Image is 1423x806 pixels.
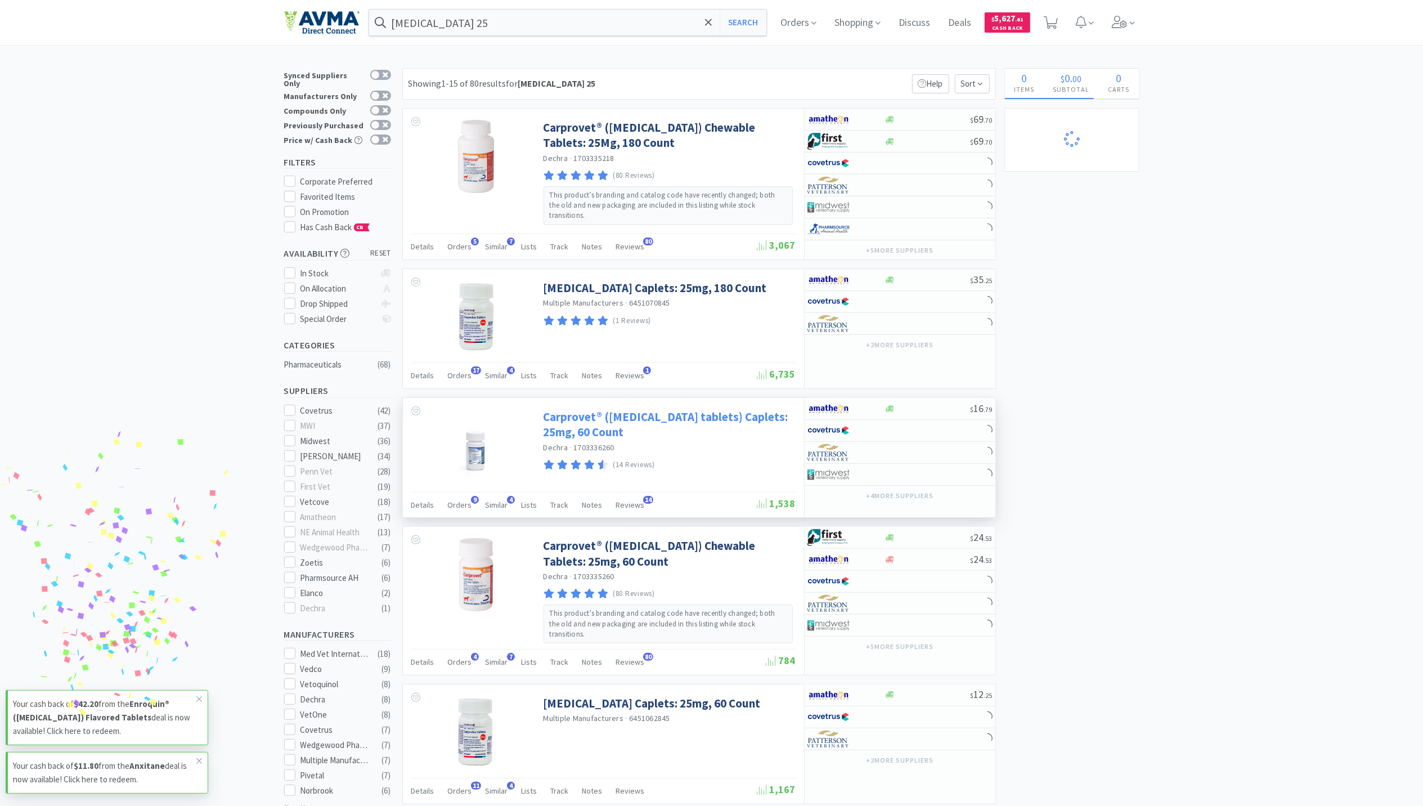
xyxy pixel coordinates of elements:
[984,138,993,146] span: . 70
[369,10,767,35] input: Search by item, sku, manufacturer, ingredient, size...
[382,662,391,676] div: ( 9 )
[378,435,391,448] div: ( 36 )
[284,339,391,352] h5: Categories
[912,74,949,93] p: Help
[300,312,375,326] div: Special Order
[807,687,850,704] img: 3331a67d23dc422aa21b1ec98afbf632_11.png
[971,135,993,147] span: 69
[807,529,850,546] img: 67d67680309e4a0bb49a5ff0391dcc42_6.png
[984,691,993,700] span: . 25
[971,531,993,544] span: 24
[984,405,993,414] span: . 79
[984,556,993,565] span: . 53
[971,116,974,124] span: $
[720,10,766,35] button: Search
[300,282,375,295] div: On Allocation
[544,409,793,440] a: Carprovet® ([MEDICAL_DATA] tablets) Caplets: 25mg, 60 Count
[860,243,939,258] button: +5more suppliers
[507,782,515,790] span: 4
[1044,84,1099,95] h4: Subtotal
[439,120,513,193] img: 1ceee69f58ef49f89f297ecf76e83e43_306022.jpeg
[944,18,976,28] a: Deals
[284,105,365,115] div: Compounds Only
[284,11,360,34] img: e4e33dab9f054f5782a47901c742baa9_102.png
[300,205,391,219] div: On Promotion
[300,297,375,311] div: Drop Shipped
[382,602,391,615] div: ( 1 )
[616,657,645,667] span: Reviews
[284,91,365,100] div: Manufacturers Only
[544,713,624,723] a: Multiple Manufacturers
[448,657,472,667] span: Orders
[551,241,569,252] span: Track
[582,657,603,667] span: Notes
[411,500,434,510] span: Details
[643,653,653,661] span: 80
[522,370,537,380] span: Lists
[757,783,796,796] span: 1,167
[544,298,624,308] a: Multiple Manufacturers
[300,404,370,418] div: Covetrus
[378,465,391,478] div: ( 28 )
[409,77,596,91] div: Showing 1-15 of 80 results
[613,170,655,182] p: (80 Reviews)
[807,595,850,612] img: f5e969b455434c6296c6d81ef179fa71_3.png
[300,541,370,554] div: Wedgewood Pharmacy
[300,571,370,585] div: Pharmsource AH
[971,273,993,286] span: 35
[486,500,508,510] span: Similar
[1015,16,1024,23] span: . 61
[807,731,850,747] img: f5e969b455434c6296c6d81ef179fa71_3.png
[382,769,391,782] div: ( 7 )
[1072,73,1081,84] span: 00
[551,786,569,796] span: Track
[378,511,391,524] div: ( 17 )
[411,657,434,667] span: Details
[860,753,939,768] button: +2more suppliers
[300,526,370,539] div: NE Animal Health
[757,368,796,380] span: 6,735
[300,419,370,433] div: MWI
[582,370,603,380] span: Notes
[1116,71,1121,85] span: 0
[486,370,508,380] span: Similar
[984,116,993,124] span: . 70
[1005,84,1044,95] h4: Items
[807,293,850,310] img: 77fca1acd8b6420a9015268ca798ef17_1.png
[382,541,391,554] div: ( 7 )
[382,693,391,706] div: ( 8 )
[448,786,472,796] span: Orders
[507,653,515,661] span: 7
[573,153,614,163] span: 1703335218
[1065,71,1070,85] span: 0
[300,222,370,232] span: Has Cash Back
[616,500,645,510] span: Reviews
[74,698,98,709] strong: $42.20
[807,315,850,332] img: f5e969b455434c6296c6d81ef179fa71_3.png
[807,400,850,417] img: 3331a67d23dc422aa21b1ec98afbf632_11.png
[284,358,375,371] div: Pharmaceuticals
[860,639,939,655] button: +5more suppliers
[300,495,370,509] div: Vetcove
[971,534,974,543] span: $
[378,495,391,509] div: ( 18 )
[955,74,990,93] span: Sort
[522,241,537,252] span: Lists
[551,370,569,380] span: Track
[971,691,974,700] span: $
[284,384,391,397] h5: Suppliers
[985,7,1030,38] a: $5,627.61Cash Back
[382,708,391,722] div: ( 8 )
[300,602,370,615] div: Dechra
[300,678,370,691] div: Vetoquinol
[300,647,370,661] div: Med Vet International Direct
[300,738,370,752] div: Wedgewood Pharmacy
[300,754,370,767] div: Multiple Manufacturers
[807,177,850,194] img: f5e969b455434c6296c6d81ef179fa71_3.png
[448,241,472,252] span: Orders
[300,435,370,448] div: Midwest
[860,337,939,353] button: +2more suppliers
[807,551,850,568] img: 3331a67d23dc422aa21b1ec98afbf632_11.png
[544,280,767,295] a: [MEDICAL_DATA] Caplets: 25mg, 180 Count
[506,78,596,89] span: for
